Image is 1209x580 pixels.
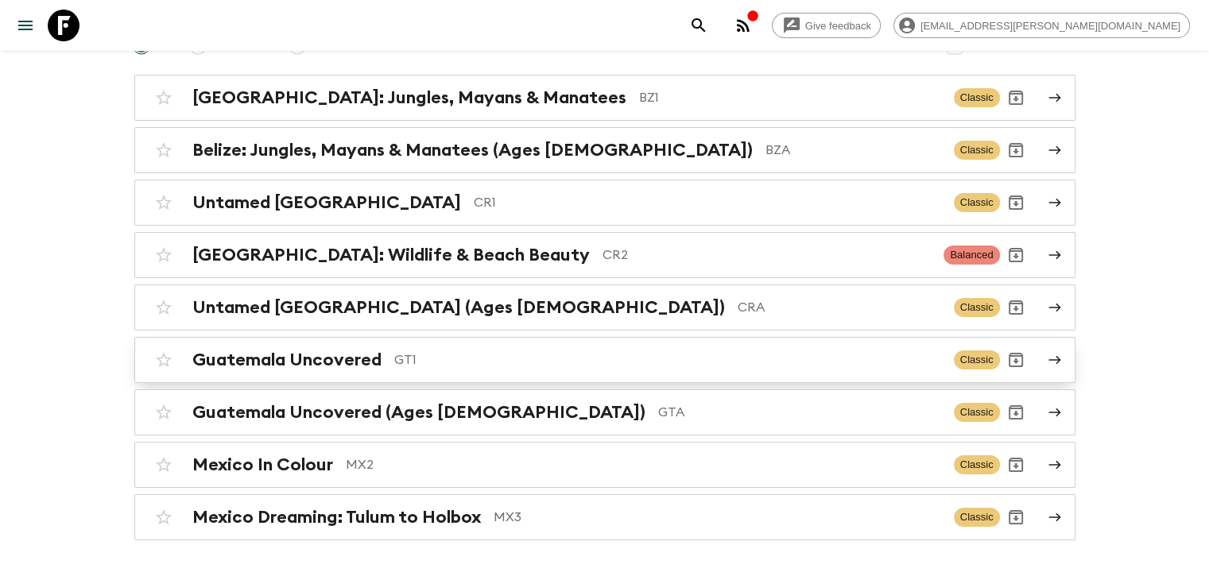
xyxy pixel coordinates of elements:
[738,298,941,317] p: CRA
[192,350,382,370] h2: Guatemala Uncovered
[134,389,1075,435] a: Guatemala Uncovered (Ages [DEMOGRAPHIC_DATA])GTAClassicArchive
[658,403,941,422] p: GTA
[192,402,645,423] h2: Guatemala Uncovered (Ages [DEMOGRAPHIC_DATA])
[134,494,1075,540] a: Mexico Dreaming: Tulum to HolboxMX3ClassicArchive
[1000,501,1032,533] button: Archive
[1000,239,1032,271] button: Archive
[954,508,1000,527] span: Classic
[954,193,1000,212] span: Classic
[1000,396,1032,428] button: Archive
[954,455,1000,474] span: Classic
[134,284,1075,331] a: Untamed [GEOGRAPHIC_DATA] (Ages [DEMOGRAPHIC_DATA])CRAClassicArchive
[1000,344,1032,376] button: Archive
[954,350,1000,369] span: Classic
[893,13,1190,38] div: [EMAIL_ADDRESS][PERSON_NAME][DOMAIN_NAME]
[954,403,1000,422] span: Classic
[474,193,941,212] p: CR1
[954,298,1000,317] span: Classic
[954,141,1000,160] span: Classic
[603,246,932,265] p: CR2
[1000,82,1032,114] button: Archive
[134,75,1075,121] a: [GEOGRAPHIC_DATA]: Jungles, Mayans & ManateesBZ1ClassicArchive
[683,10,715,41] button: search adventures
[192,507,481,528] h2: Mexico Dreaming: Tulum to Holbox
[134,337,1075,383] a: Guatemala UncoveredGT1ClassicArchive
[134,442,1075,488] a: Mexico In ColourMX2ClassicArchive
[134,180,1075,226] a: Untamed [GEOGRAPHIC_DATA]CR1ClassicArchive
[192,245,590,265] h2: [GEOGRAPHIC_DATA]: Wildlife & Beach Beauty
[944,246,999,265] span: Balanced
[192,87,626,108] h2: [GEOGRAPHIC_DATA]: Jungles, Mayans & Manatees
[192,297,725,318] h2: Untamed [GEOGRAPHIC_DATA] (Ages [DEMOGRAPHIC_DATA])
[796,20,880,32] span: Give feedback
[192,192,461,213] h2: Untamed [GEOGRAPHIC_DATA]
[1000,449,1032,481] button: Archive
[765,141,941,160] p: BZA
[1000,187,1032,218] button: Archive
[494,508,941,527] p: MX3
[192,140,753,160] h2: Belize: Jungles, Mayans & Manatees (Ages [DEMOGRAPHIC_DATA])
[192,454,333,475] h2: Mexico In Colour
[639,88,941,107] p: BZ1
[1000,292,1032,323] button: Archive
[134,232,1075,278] a: [GEOGRAPHIC_DATA]: Wildlife & Beach BeautyCR2BalancedArchive
[346,455,941,474] p: MX2
[10,10,41,41] button: menu
[954,88,1000,107] span: Classic
[394,350,941,369] p: GT1
[912,20,1189,32] span: [EMAIL_ADDRESS][PERSON_NAME][DOMAIN_NAME]
[1000,134,1032,166] button: Archive
[772,13,881,38] a: Give feedback
[134,127,1075,173] a: Belize: Jungles, Mayans & Manatees (Ages [DEMOGRAPHIC_DATA])BZAClassicArchive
